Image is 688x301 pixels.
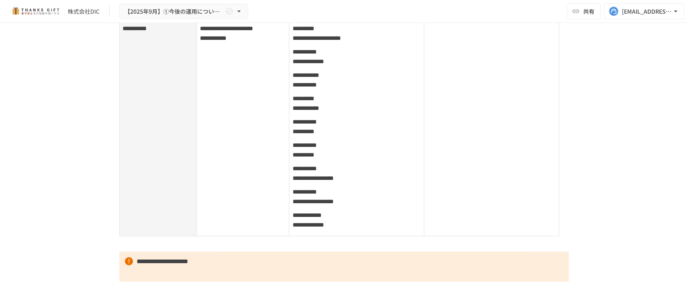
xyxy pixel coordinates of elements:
div: 株式会社DIC [68,7,100,16]
img: mMP1OxWUAhQbsRWCurg7vIHe5HqDpP7qZo7fRoNLXQh [10,5,61,18]
span: 【2025年9月】①今後の運用についてのご案内/THANKS GIFTキックオフMTG [125,6,224,16]
span: 共有 [583,7,594,16]
button: 共有 [567,3,601,19]
div: [EMAIL_ADDRESS][DOMAIN_NAME] [622,6,672,16]
button: 【2025年9月】①今後の運用についてのご案内/THANKS GIFTキックオフMTG [119,4,248,19]
button: [EMAIL_ADDRESS][DOMAIN_NAME] [604,3,685,19]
